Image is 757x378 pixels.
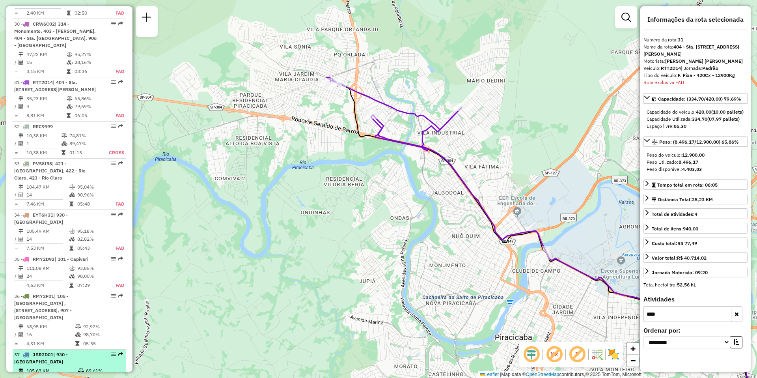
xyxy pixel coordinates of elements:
td: 03:36 [74,67,107,75]
i: % de utilização do peso [69,266,75,271]
a: Leaflet [480,372,499,377]
i: % de utilização da cubagem [75,332,81,337]
strong: 420,00 [696,109,711,115]
div: Valor total: [652,254,707,262]
div: Capacidade Utilizada: [647,116,744,123]
td: 68,95 KM [26,323,75,331]
td: = [14,149,18,157]
span: | 314 - Monumento, 403 - [PERSON_NAME], 404 - Sta. [GEOGRAPHIC_DATA], 906 - [GEOGRAPHIC_DATA] [14,21,97,48]
strong: 940,00 [683,226,698,232]
em: Opções [111,256,116,261]
h4: Informações da rota selecionada [643,16,748,23]
td: 2,40 KM [26,9,66,17]
div: Motorista: [643,58,748,65]
em: Opções [111,294,116,298]
strong: F. Fixa - 420Cx - 12900Kg [678,72,735,78]
span: | 404 - Sta. [STREET_ADDRESS][PERSON_NAME] [14,79,96,92]
em: Rota exportada [118,352,123,357]
i: Distância Total [19,52,23,57]
i: % de utilização da cubagem [69,193,75,197]
i: Total de Atividades [19,237,23,241]
i: % de utilização do peso [75,324,81,329]
i: % de utilização da cubagem [67,60,73,65]
td: 65,86% [74,95,107,103]
td: 69,61% [86,367,123,375]
span: 32 - [14,124,53,129]
span: RMY2F01 [33,293,54,299]
strong: RTT2D14 [661,65,681,71]
em: Opções [111,21,116,26]
td: 4,31 KM [26,340,75,348]
span: 36 - [14,293,72,320]
i: Distância Total [19,324,23,329]
div: Capacidade do veículo: [647,109,744,116]
td: 90,96% [77,191,108,199]
td: 82,82% [77,235,108,243]
span: Ocultar deslocamento [522,345,541,364]
a: Jornada Motorista: 09:20 [643,267,748,277]
span: Capacidade: (334,70/420,00) 79,69% [658,96,741,102]
em: Rota exportada [118,212,123,217]
td: 05:48 [77,200,108,208]
span: 37 - [14,352,68,365]
td: 07:29 [77,281,108,289]
td: = [14,9,18,17]
em: Opções [111,124,116,129]
i: % de utilização da cubagem [69,237,75,241]
td: 24 [26,272,69,280]
em: Rota exportada [118,124,123,129]
a: Tempo total em rota: 06:05 [643,179,748,190]
div: Peso Utilizado: [647,159,744,166]
span: | 101 - Capivari [54,256,88,262]
img: Exibir/Ocultar setores [607,348,620,361]
a: Nova sessão e pesquisa [139,9,155,27]
div: Peso disponível: [647,166,744,173]
em: Opções [111,161,116,166]
span: PVS8I58 [33,161,52,167]
i: Distância Total [19,229,23,234]
i: Tempo total em rota [69,283,73,288]
span: − [630,356,636,365]
td: 95,18% [77,227,108,235]
td: 92,92% [83,323,123,331]
i: Tempo total em rota [69,202,73,206]
i: % de utilização do peso [69,185,75,189]
a: Distância Total:35,23 KM [643,194,748,204]
td: 10,38 KM [26,149,61,157]
td: 98,70% [83,331,123,339]
td: 4,63 KM [26,281,69,289]
i: Distância Total [19,369,23,373]
div: Tipo do veículo: [643,72,748,79]
span: REC9999 [33,124,53,129]
span: | 105 - [GEOGRAPHIC_DATA] , [STREET_ADDRESS], 907 - [GEOGRAPHIC_DATA] [14,293,72,320]
span: Tempo total em rota: 06:05 [657,182,718,188]
td: 79,69% [74,103,107,110]
i: Tempo total em rota [67,69,71,74]
a: Total de itens:940,00 [643,223,748,234]
strong: (10,00 pallets) [711,109,744,115]
td: FAD [107,67,125,75]
div: Rota exclusiva FAD [643,79,748,86]
span: | 930 - [GEOGRAPHIC_DATA] [14,352,68,365]
i: % de utilização do peso [69,229,75,234]
div: Nome da rota: [643,43,748,58]
td: 93,85% [77,264,108,272]
em: Opções [111,212,116,217]
td: 8,81 KM [26,112,66,120]
div: Veículo: [643,65,748,72]
strong: 4.403,83 [682,166,702,172]
i: % de utilização do peso [67,96,73,101]
td: 01:15 [69,149,98,157]
strong: 8.496,17 [679,159,698,165]
td: 10,38 KM [26,132,61,140]
em: Rota exportada [118,161,123,166]
span: Peso: (8.496,17/12.900,00) 65,86% [659,139,739,145]
i: Total de Atividades [19,332,23,337]
span: 35,23 KM [692,196,713,202]
td: 4 [26,103,66,110]
i: % de utilização do peso [67,52,73,57]
span: Total de atividades: [652,211,697,217]
a: Peso: (8.496,17/12.900,00) 65,86% [643,136,748,147]
i: Distância Total [19,185,23,189]
i: Total de Atividades [19,193,23,197]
